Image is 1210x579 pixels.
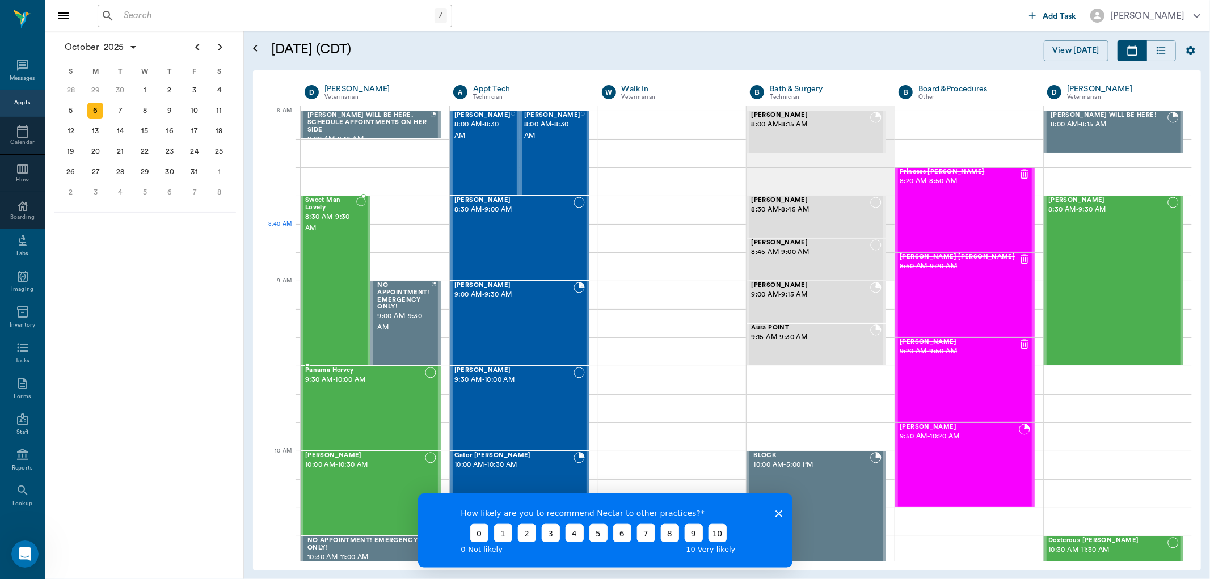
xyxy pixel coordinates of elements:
iframe: Survey from NectarVet, Inc. [418,493,792,568]
div: Thursday, October 30, 2025 [162,164,178,180]
div: NOT_CONFIRMED, 8:45 AM - 9:00 AM [747,238,886,281]
div: Walk In [622,83,733,95]
span: 8:30 AM - 9:00 AM [454,204,574,215]
div: Saturday, October 4, 2025 [211,82,227,98]
span: October [62,39,102,55]
div: Reports [12,464,33,472]
span: 8:30 AM - 9:30 AM [1048,204,1167,215]
div: Messages [10,74,36,83]
div: Friday, October 3, 2025 [187,82,203,98]
div: S [58,63,83,80]
div: B [899,85,913,99]
span: [PERSON_NAME] [751,112,870,119]
div: T [157,63,182,80]
div: Monday, October 27, 2025 [87,164,103,180]
div: Monday, October 13, 2025 [87,123,103,139]
h5: [DATE] (CDT) [271,40,569,58]
span: [PERSON_NAME] [900,424,1019,431]
span: [PERSON_NAME] [305,452,425,459]
span: [PERSON_NAME] [751,239,870,247]
span: 10:30 AM - 11:30 AM [1048,544,1167,556]
div: Appt Tech [473,83,585,95]
div: BOOKED, 10:00 AM - 10:30 AM [450,451,589,536]
div: W [133,63,158,80]
button: View [DATE] [1044,40,1108,61]
span: Dexterous [PERSON_NAME] [1048,537,1167,544]
span: [PERSON_NAME] [454,112,511,119]
div: [PERSON_NAME] [1110,9,1184,23]
div: Monday, November 3, 2025 [87,184,103,200]
span: 10:00 AM - 10:30 AM [454,459,574,471]
span: 10:00 AM - 10:30 AM [305,459,425,471]
a: [PERSON_NAME] [324,83,436,95]
div: BOOKED, 9:50 AM - 10:20 AM [895,422,1035,508]
div: Friday, October 17, 2025 [187,123,203,139]
span: [PERSON_NAME] WILL BE HERE! [1051,112,1167,119]
span: [PERSON_NAME] [751,282,870,289]
span: Sweet Man Lovely [305,197,356,212]
input: Search [119,8,435,24]
span: [PERSON_NAME] [900,339,1019,346]
span: 9:30 AM - 10:00 AM [305,374,425,386]
div: Sunday, October 19, 2025 [63,143,79,159]
div: Labs [16,250,28,258]
span: Princess [PERSON_NAME] [900,168,1019,176]
span: Aura POINT [751,324,870,332]
span: 9:00 AM - 9:30 AM [377,311,431,333]
span: 8:20 AM - 8:50 AM [900,176,1019,187]
span: 10:30 AM - 11:00 AM [307,552,426,563]
div: Wednesday, October 15, 2025 [137,123,153,139]
span: 8:00 AM - 8:10 AM [307,134,431,145]
div: Tasks [15,357,29,365]
div: Other [918,92,1030,102]
span: 8:30 AM - 8:45 AM [751,204,870,215]
span: NO APPOINTMENT! EMERGENCY ONLY! [307,537,426,552]
button: Open calendar [248,27,262,70]
div: NOT_CONFIRMED, 8:30 AM - 9:30 AM [1044,196,1183,366]
div: Thursday, October 23, 2025 [162,143,178,159]
span: 10:00 AM - 5:00 PM [753,459,870,471]
div: 10 AM [262,445,292,474]
span: 9:50 AM - 10:20 AM [900,431,1019,442]
span: 2025 [102,39,127,55]
span: 8:00 AM - 8:30 AM [454,119,511,142]
div: NOT_CONFIRMED, 8:30 AM - 9:00 AM [450,196,589,281]
span: 8:50 AM - 9:20 AM [900,261,1019,272]
div: Inventory [10,321,35,329]
div: CANCELED, 8:20 AM - 8:50 AM [895,167,1035,252]
span: 9:20 AM - 9:50 AM [900,346,1019,357]
span: 8:00 AM - 8:15 AM [751,119,870,130]
div: Tuesday, October 7, 2025 [112,103,128,119]
span: [PERSON_NAME] [454,197,574,204]
div: Tuesday, October 14, 2025 [112,123,128,139]
span: [PERSON_NAME] [1048,197,1167,204]
div: Today, Monday, October 6, 2025 [87,103,103,119]
div: M [83,63,108,80]
div: NOT_CONFIRMED, 8:00 AM - 8:30 AM [520,111,589,196]
span: 8:00 AM - 8:15 AM [1051,119,1167,130]
div: Wednesday, October 29, 2025 [137,164,153,180]
div: Veterinarian [324,92,436,102]
div: Saturday, October 18, 2025 [211,123,227,139]
div: Veterinarian [1067,92,1179,102]
div: NOT_CONFIRMED, 8:30 AM - 8:45 AM [747,196,886,238]
span: 8:45 AM - 9:00 AM [751,247,870,258]
div: CANCELED, 8:50 AM - 9:20 AM [895,252,1035,337]
iframe: Intercom live chat [11,540,39,568]
div: Tuesday, September 30, 2025 [112,82,128,98]
span: [PERSON_NAME] [454,282,574,289]
div: Saturday, October 25, 2025 [211,143,227,159]
span: 8:30 AM - 9:30 AM [305,212,356,234]
div: Sunday, September 28, 2025 [63,82,79,98]
div: NOT_CONFIRMED, 8:00 AM - 8:30 AM [450,111,520,196]
div: Wednesday, November 5, 2025 [137,184,153,200]
div: NOT_CONFIRMED, 10:00 AM - 10:30 AM [301,451,441,536]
